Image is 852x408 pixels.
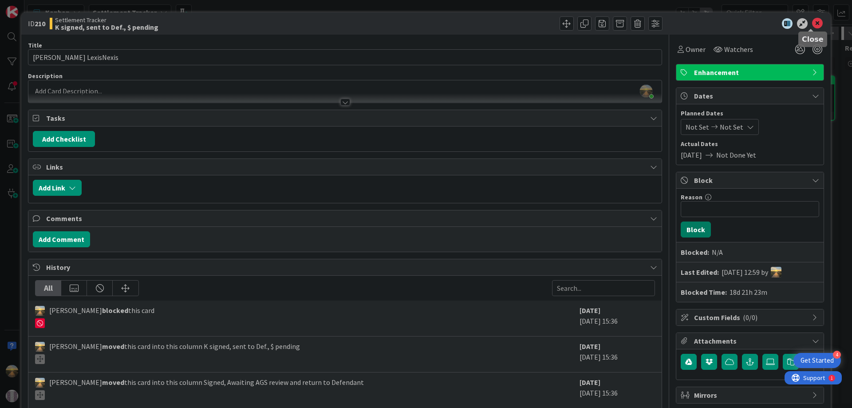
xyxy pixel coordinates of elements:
button: Block [681,222,711,238]
b: [DATE] [580,306,600,315]
button: Add Link [33,180,82,196]
span: Support [19,1,40,12]
b: [DATE] [580,378,600,387]
span: [PERSON_NAME] this card into this column Signed, Awaiting AGS review and return to Defendant [49,377,364,400]
h5: Close [802,35,824,44]
span: Owner [686,44,706,55]
b: moved [102,342,124,351]
input: Search... [552,280,655,296]
div: Open Get Started checklist, remaining modules: 4 [793,353,841,368]
span: Mirrors [694,390,808,400]
span: ( 0/0 ) [743,313,757,322]
b: blocked [102,306,128,315]
span: Links [46,162,646,172]
b: K signed, sent to Def., $ pending [55,24,158,31]
img: AS [35,306,45,316]
button: Add Comment [33,231,90,247]
b: Blocked: [681,247,709,257]
div: [DATE] 15:36 [580,377,655,404]
b: 210 [35,19,45,28]
span: Custom Fields [694,312,808,323]
span: Description [28,72,63,80]
b: Blocked Time: [681,287,727,297]
span: Settlement Tracker [55,16,158,24]
b: [DATE] [580,342,600,351]
div: 18d 21h 23m [730,287,767,297]
div: [DATE] 15:36 [580,305,655,332]
span: Block [694,175,808,186]
span: [DATE] [681,150,702,160]
span: Not Set [720,122,743,132]
button: Add Checklist [33,131,95,147]
span: Attachments [694,336,808,346]
div: N/A [712,247,723,257]
span: Actual Dates [681,139,819,149]
span: Enhancement [694,67,808,78]
div: Get Started [801,356,834,365]
b: Last Edited: [681,267,719,277]
label: Reason [681,193,702,201]
span: Comments [46,213,646,224]
div: All [35,281,61,296]
span: History [46,262,646,273]
input: type card name here... [28,49,662,65]
span: Not Done Yet [716,150,756,160]
label: Title [28,41,42,49]
span: Not Set [686,122,709,132]
span: ID [28,18,45,29]
span: Watchers [724,44,753,55]
div: [DATE] 12:59 by [722,267,781,277]
span: Dates [694,91,808,101]
div: 1 [46,4,48,11]
div: [DATE] 15:36 [580,341,655,368]
img: AS [35,378,45,388]
img: AS [35,342,45,352]
img: AS [771,267,781,277]
div: 4 [833,351,841,359]
span: Tasks [46,113,646,123]
img: UAoP50P0cz2MRrBPJTCT5GgYlNq4osYg.png [640,85,652,97]
b: moved [102,378,124,387]
span: [PERSON_NAME] this card [49,305,154,328]
span: [PERSON_NAME] this card into this column K signed, sent to Def., $ pending [49,341,300,364]
span: Planned Dates [681,109,819,118]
